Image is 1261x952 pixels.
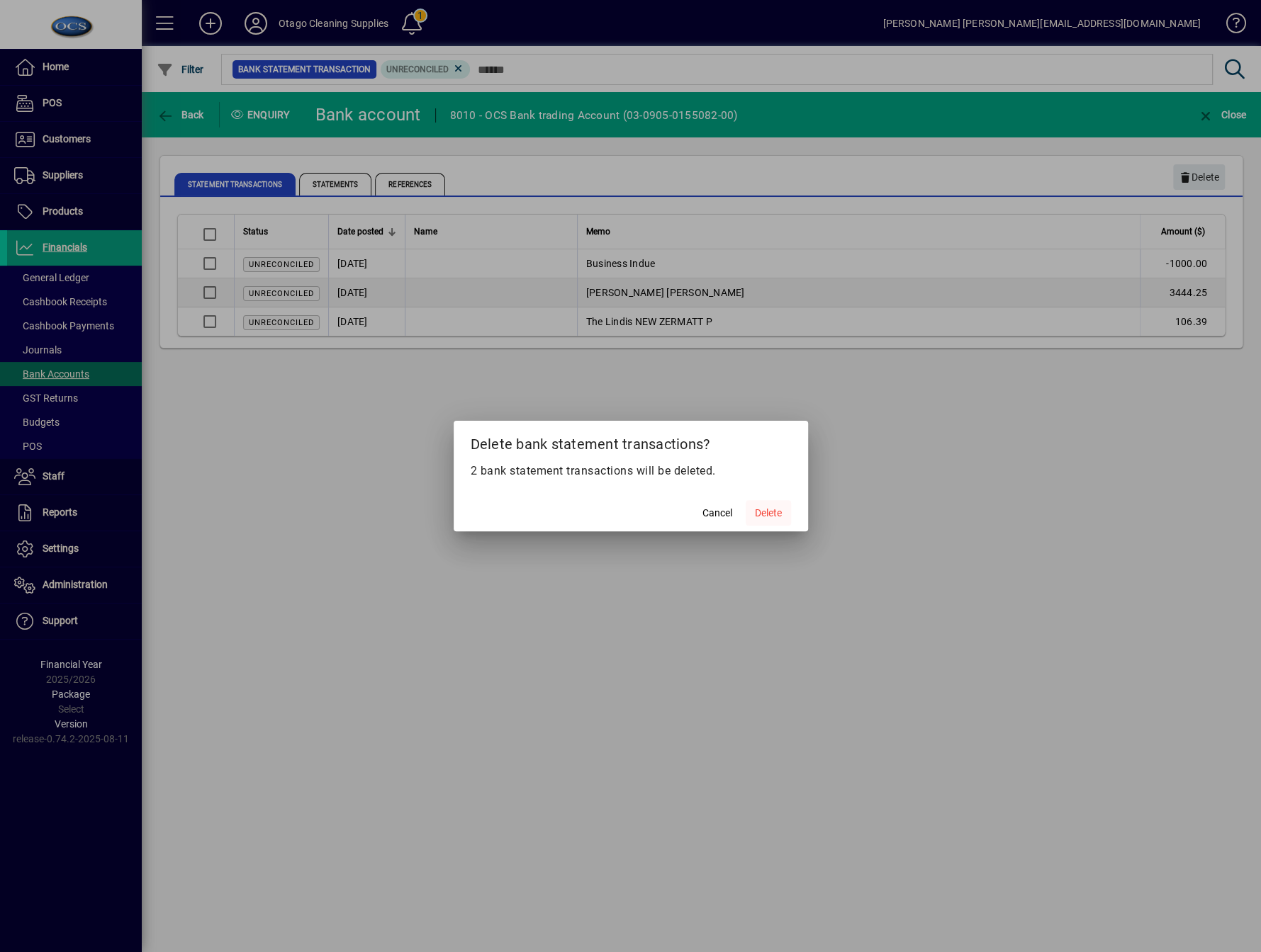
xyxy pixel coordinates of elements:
[755,506,782,521] span: Delete
[695,500,740,526] button: Cancel
[746,500,791,526] button: Delete
[702,506,732,521] span: Cancel
[454,421,808,462] h2: Delete bank statement transactions?
[471,463,791,480] p: 2 bank statement transactions will be deleted.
